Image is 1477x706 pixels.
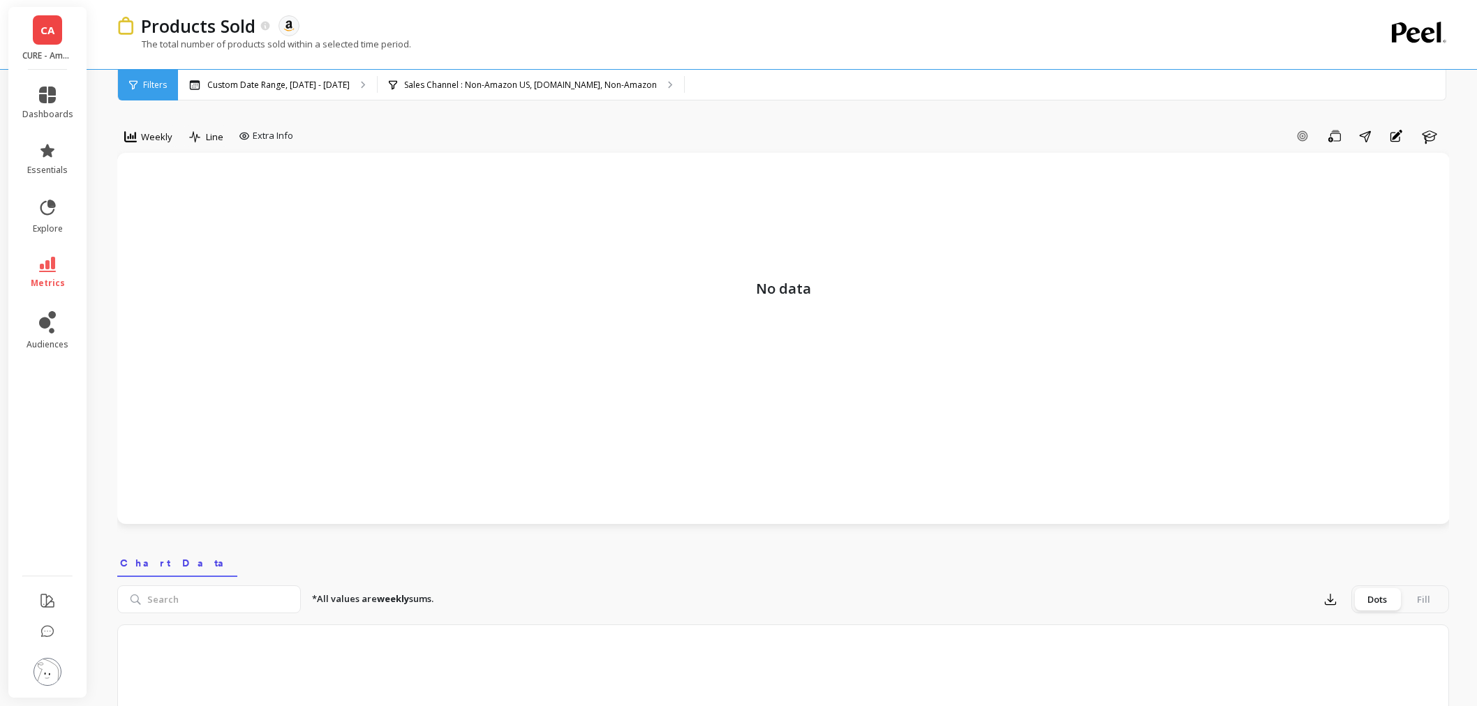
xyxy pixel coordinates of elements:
span: essentials [27,165,68,176]
nav: Tabs [117,545,1449,577]
span: Line [206,130,223,144]
p: Sales Channel : Non-Amazon US, [DOMAIN_NAME], Non-Amazon [404,80,657,91]
span: Extra Info [253,129,293,143]
span: audiences [27,339,68,350]
img: api.amazon.svg [283,20,295,32]
span: explore [33,223,63,234]
img: profile picture [34,658,61,686]
p: Products Sold [141,14,255,38]
p: No data [131,167,1436,299]
div: Dots [1354,588,1400,610]
p: *All values are sums. [312,592,433,606]
img: header icon [117,17,134,34]
div: Fill [1400,588,1446,610]
p: CURE - Amazon [22,50,73,61]
span: metrics [31,278,65,289]
p: Custom Date Range, [DATE] - [DATE] [207,80,350,91]
span: Filters [143,80,167,91]
span: CA [40,22,54,38]
strong: weekly [377,592,409,605]
span: Weekly [141,130,172,144]
p: The total number of products sold within a selected time period. [117,38,411,50]
span: dashboards [22,109,73,120]
input: Search [117,585,301,613]
span: Chart Data [120,556,235,570]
